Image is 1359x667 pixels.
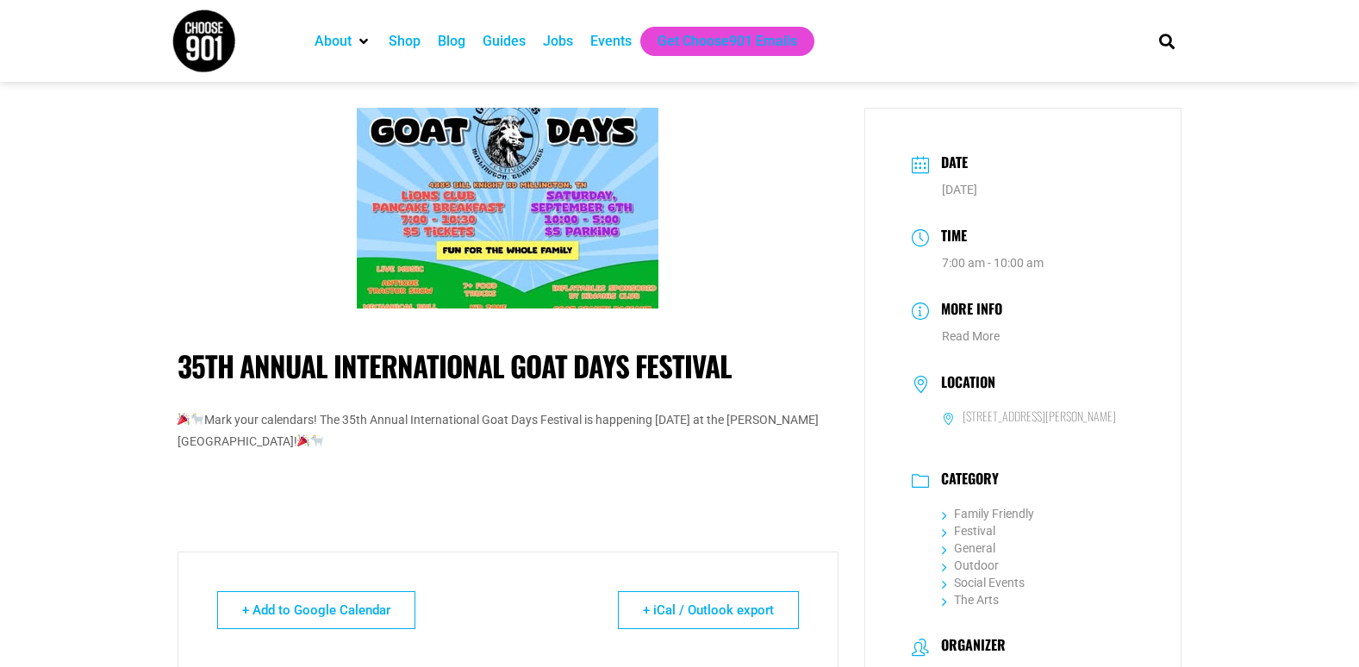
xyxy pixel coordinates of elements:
img: 🎉 [297,434,309,446]
h3: Location [932,374,995,395]
a: Blog [438,31,465,52]
h3: Date [932,152,968,177]
a: Shop [389,31,421,52]
a: Events [590,31,632,52]
a: + iCal / Outlook export [618,591,799,629]
a: The Arts [942,593,999,607]
a: Get Choose901 Emails [658,31,797,52]
a: + Add to Google Calendar [217,591,415,629]
abbr: 7:00 am - 10:00 am [942,256,1044,270]
div: About [306,27,380,56]
a: Guides [483,31,526,52]
h3: Time [932,225,967,250]
h3: Organizer [932,637,1006,658]
span: [DATE] [942,183,977,196]
img: 🐐 [311,434,323,446]
a: Festival [942,524,995,538]
a: About [315,31,352,52]
h3: More Info [932,298,1002,323]
a: Social Events [942,576,1025,589]
h6: [STREET_ADDRESS][PERSON_NAME] [963,408,1116,424]
p: Mark your calendars! The 35th Annual International Goat Days Festival is happening [DATE] at the ... [178,409,838,452]
h3: Category [932,471,999,491]
a: Outdoor [942,558,999,572]
img: 🐐 [191,413,203,425]
a: Family Friendly [942,507,1034,521]
img: 🎉 [178,413,190,425]
a: Jobs [543,31,573,52]
nav: Main nav [306,27,1130,56]
div: Search [1152,27,1181,55]
h1: 35th Annual International Goat Days Festival [178,349,838,383]
a: Read More [942,329,1000,343]
a: General [942,541,995,555]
